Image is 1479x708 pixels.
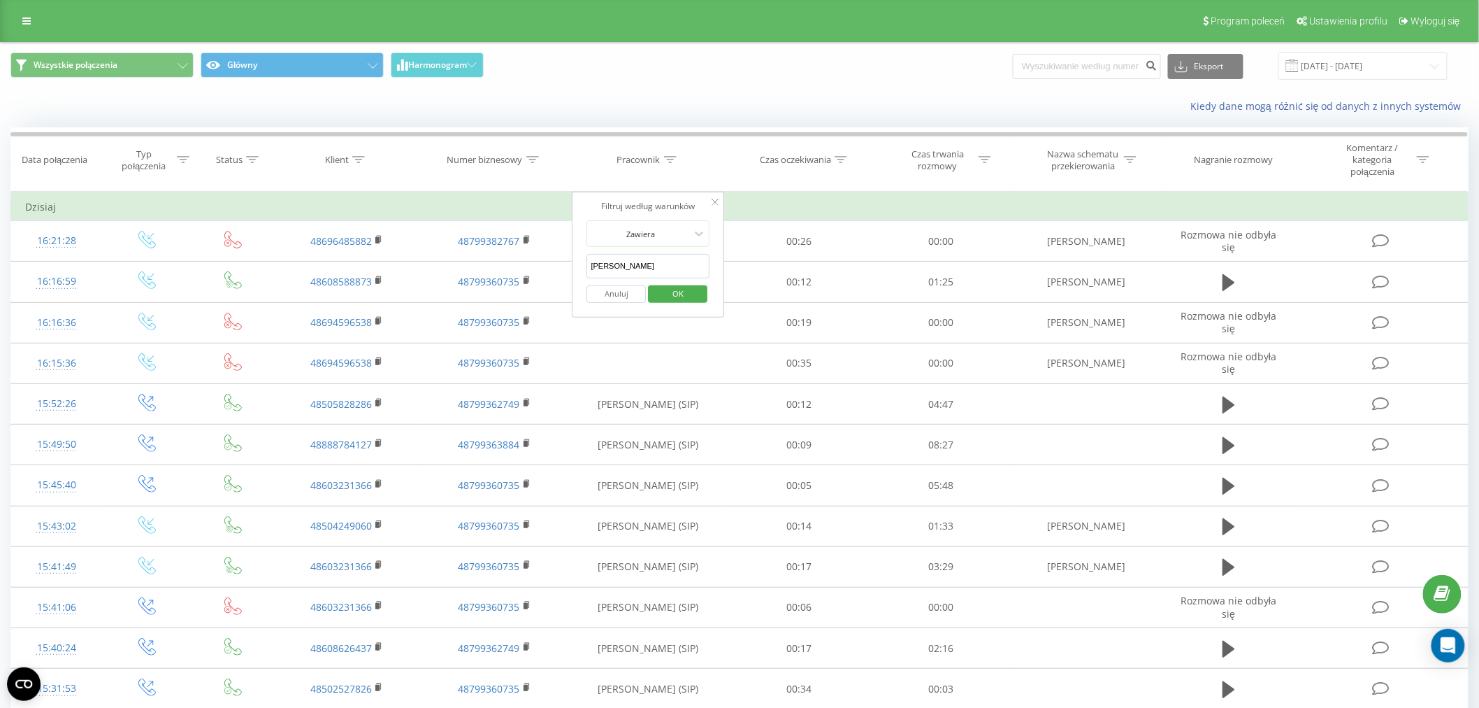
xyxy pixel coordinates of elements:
[459,438,520,451] a: 48799363884
[11,193,1469,221] td: Dzisiaj
[728,425,870,465] td: 00:09
[568,628,728,669] td: [PERSON_NAME] (SIP)
[870,384,1013,425] td: 04:47
[459,316,520,329] a: 48799360735
[310,642,372,655] a: 48608626437
[728,262,870,302] td: 00:12
[1013,221,1161,262] td: [PERSON_NAME]
[870,465,1013,506] td: 05:48
[870,546,1013,587] td: 03:29
[587,285,647,303] button: Anuluj
[870,628,1013,669] td: 02:16
[459,356,520,369] a: 48799360735
[1431,629,1465,663] div: Open Intercom Messenger
[1181,350,1276,376] span: Rozmowa nie odbyła się
[870,302,1013,343] td: 00:00
[1013,343,1161,383] td: [PERSON_NAME]
[568,425,728,465] td: [PERSON_NAME] (SIP)
[568,506,728,546] td: [PERSON_NAME] (SIP)
[459,682,520,695] a: 48799360735
[568,465,728,506] td: [PERSON_NAME] (SIP)
[310,397,372,411] a: 48505828286
[459,479,520,492] a: 48799360735
[408,60,467,70] span: Harmonogram
[1211,15,1285,27] span: Program poleceń
[1013,506,1161,546] td: [PERSON_NAME]
[25,431,88,458] div: 15:49:50
[760,154,831,166] div: Czas oczekiwania
[25,227,88,255] div: 16:21:28
[459,560,520,573] a: 48799360735
[459,600,520,614] a: 48799360735
[34,59,117,71] span: Wszystkie połączenia
[25,350,88,377] div: 16:15:36
[870,425,1013,465] td: 08:27
[216,154,243,166] div: Status
[1181,309,1276,335] span: Rozmowa nie odbyła się
[25,553,88,581] div: 15:41:49
[728,384,870,425] td: 00:12
[1181,594,1276,620] span: Rozmowa nie odbyła się
[900,148,975,172] div: Czas trwania rozmowy
[25,513,88,540] div: 15:43:02
[310,519,372,532] a: 48504249060
[728,465,870,506] td: 00:05
[728,302,870,343] td: 00:19
[22,154,87,166] div: Data połączenia
[459,234,520,248] a: 48799382767
[1168,54,1243,79] button: Eksport
[587,199,710,213] div: Filtruj według warunków
[1332,142,1413,178] div: Komentarz / kategoria połączenia
[1194,154,1273,166] div: Nagranie rozmowy
[310,275,372,288] a: 48608588873
[870,506,1013,546] td: 01:33
[25,390,88,418] div: 15:52:26
[728,587,870,628] td: 00:06
[459,397,520,411] a: 48799362749
[25,472,88,499] div: 15:45:40
[310,438,372,451] a: 48888784127
[1013,546,1161,587] td: [PERSON_NAME]
[728,546,870,587] td: 00:17
[447,154,523,166] div: Numer biznesowy
[310,560,372,573] a: 48603231366
[1181,228,1276,254] span: Rozmowa nie odbyła się
[25,594,88,621] div: 15:41:06
[1013,54,1161,79] input: Wyszukiwanie według numeru
[1411,15,1460,27] span: Wyloguj się
[391,52,484,78] button: Harmonogram
[568,262,728,302] td: [PERSON_NAME] (SIP)
[728,628,870,669] td: 00:17
[459,519,520,532] a: 48799360735
[25,309,88,337] div: 16:16:36
[1046,148,1120,172] div: Nazwa schematu przekierowania
[728,343,870,383] td: 00:35
[568,587,728,628] td: [PERSON_NAME] (SIP)
[1309,15,1387,27] span: Ustawienia profilu
[870,221,1013,262] td: 00:00
[310,234,372,248] a: 48696485882
[115,148,173,172] div: Typ połączenia
[25,635,88,662] div: 15:40:24
[1190,99,1469,113] a: Kiedy dane mogą różnić się od danych z innych systemów
[325,154,349,166] div: Klient
[1013,302,1161,343] td: [PERSON_NAME]
[25,675,88,702] div: 15:31:53
[870,587,1013,628] td: 00:00
[310,356,372,369] a: 48694596538
[201,52,384,78] button: Główny
[568,546,728,587] td: [PERSON_NAME] (SIP)
[568,384,728,425] td: [PERSON_NAME] (SIP)
[10,52,194,78] button: Wszystkie połączenia
[310,600,372,614] a: 48603231366
[1013,262,1161,302] td: [PERSON_NAME]
[728,506,870,546] td: 00:14
[870,262,1013,302] td: 01:25
[310,479,372,492] a: 48603231366
[310,316,372,329] a: 48694596538
[870,343,1013,383] td: 00:00
[658,283,698,304] span: OK
[459,642,520,655] a: 48799362749
[617,154,661,166] div: Pracownik
[7,667,41,701] button: Open CMP widget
